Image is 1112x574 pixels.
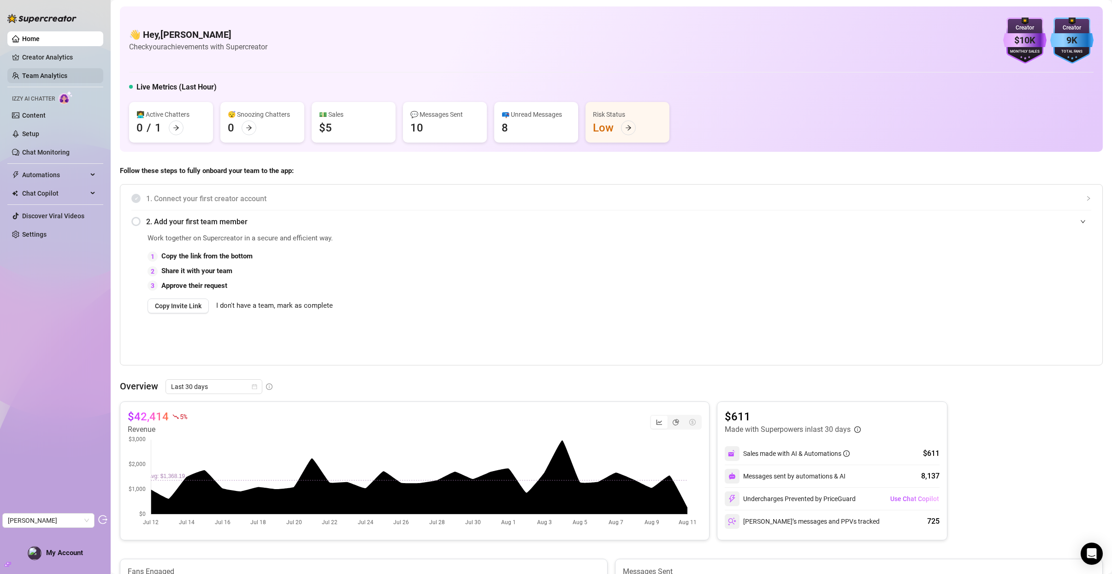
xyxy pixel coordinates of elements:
[120,167,294,175] strong: Follow these steps to fully onboard your team to the app:
[725,424,851,435] article: Made with Superpowers in last 30 days
[1050,33,1094,48] div: 9K
[7,14,77,23] img: logo-BBDzfeDw.svg
[155,120,161,135] div: 1
[725,409,861,424] article: $611
[12,171,19,179] span: thunderbolt
[252,384,257,389] span: calendar
[410,109,479,120] div: 💬 Messages Sent
[131,187,1091,210] div: 1. Connect your first creator account
[266,383,272,390] span: info-circle
[148,266,158,276] div: 2
[128,409,169,424] article: $42,414
[22,130,39,138] a: Setup
[22,149,70,156] a: Chat Monitoring
[650,415,702,430] div: segmented control
[98,515,107,524] span: logout
[22,72,67,79] a: Team Analytics
[22,212,84,220] a: Discover Viral Videos
[1086,196,1091,201] span: collapsed
[128,424,187,435] article: Revenue
[28,547,41,560] img: profilePics%2FVXlhDiRRwyQCz4GePjWmB7mpoFF3.jpeg
[22,35,40,42] a: Home
[319,120,332,135] div: $5
[246,125,252,131] span: arrow-right
[148,281,158,291] div: 3
[319,109,388,120] div: 💵 Sales
[921,471,940,482] div: 8,137
[8,514,89,527] span: Charlotte Lily
[173,125,179,131] span: arrow-right
[725,469,846,484] div: Messages sent by automations & AI
[148,251,158,262] div: 1
[1081,543,1103,565] div: Open Intercom Messenger
[146,193,1091,204] span: 1. Connect your first creator account
[728,472,736,480] img: svg%3e
[12,190,18,197] img: Chat Copilot
[923,448,940,459] div: $611
[216,300,333,311] span: I don't have a team, mark as complete
[1050,49,1094,55] div: Total Fans
[854,426,861,433] span: info-circle
[728,495,736,503] img: svg%3e
[1003,18,1047,64] img: purple-badge-B9DA21FR.svg
[171,380,257,394] span: Last 30 days
[728,517,736,526] img: svg%3e
[890,495,939,502] span: Use Chat Copilot
[146,216,1091,227] span: 2. Add your first team member
[129,41,267,53] article: Check your achievements with Supercreator
[728,449,736,458] img: svg%3e
[161,281,227,290] strong: Approve their request
[136,82,217,93] h5: Live Metrics (Last Hour)
[136,120,143,135] div: 0
[673,419,679,425] span: pie-chart
[120,379,158,393] article: Overview
[843,450,850,457] span: info-circle
[148,233,884,244] span: Work together on Supercreator in a secure and efficient way.
[129,28,267,41] h4: 👋 Hey, [PERSON_NAME]
[725,514,880,529] div: [PERSON_NAME]’s messages and PPVs tracked
[907,233,1091,351] iframe: Adding Team Members
[180,412,187,421] span: 5 %
[890,491,940,506] button: Use Chat Copilot
[1003,24,1047,32] div: Creator
[927,516,940,527] div: 725
[593,109,662,120] div: Risk Status
[725,491,856,506] div: Undercharges Prevented by PriceGuard
[155,302,201,310] span: Copy Invite Link
[502,109,571,120] div: 📪 Unread Messages
[12,95,55,103] span: Izzy AI Chatter
[1080,219,1086,224] span: expanded
[161,252,253,260] strong: Copy the link from the bottom
[131,210,1091,233] div: 2. Add your first team member
[228,120,234,135] div: 0
[22,186,88,201] span: Chat Copilot
[161,267,232,275] strong: Share it with your team
[148,299,209,313] button: Copy Invite Link
[1050,24,1094,32] div: Creator
[743,448,850,459] div: Sales made with AI & Automations
[22,167,88,182] span: Automations
[1003,33,1047,48] div: $10K
[502,120,508,135] div: 8
[1050,18,1094,64] img: blue-badge-DgoSNQY1.svg
[22,112,46,119] a: Content
[46,549,83,557] span: My Account
[59,91,73,104] img: AI Chatter
[5,561,11,568] span: build
[136,109,206,120] div: 👩‍💻 Active Chatters
[22,231,47,238] a: Settings
[172,413,179,420] span: fall
[625,125,632,131] span: arrow-right
[22,50,96,65] a: Creator Analytics
[228,109,297,120] div: 😴 Snoozing Chatters
[1003,49,1047,55] div: Monthly Sales
[689,419,696,425] span: dollar-circle
[410,120,423,135] div: 10
[656,419,662,425] span: line-chart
